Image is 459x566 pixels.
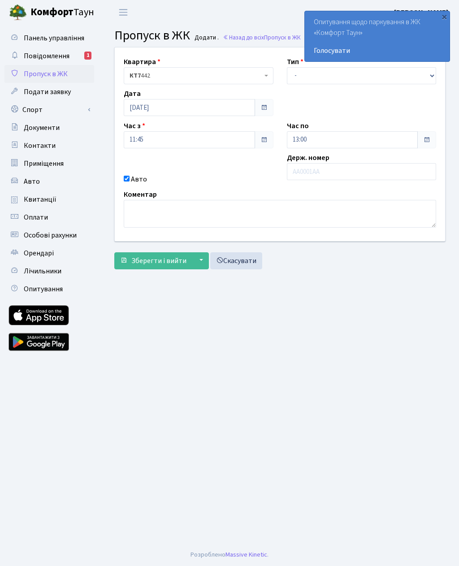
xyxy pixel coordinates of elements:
[4,47,94,65] a: Повідомлення1
[4,173,94,190] a: Авто
[287,56,303,67] label: Тип
[130,71,141,80] b: КТ7
[114,26,190,44] span: Пропуск в ЖК
[264,33,301,42] span: Пропуск в ЖК
[287,163,437,180] input: AA0001AA
[130,71,262,80] span: <b>КТ7</b>&nbsp;&nbsp;&nbsp;442
[193,34,219,42] small: Додати .
[394,8,448,17] b: [PERSON_NAME]
[24,33,84,43] span: Панель управління
[131,174,147,185] label: Авто
[287,121,309,131] label: Час по
[124,56,160,67] label: Квартира
[394,7,448,18] a: [PERSON_NAME]
[84,52,91,60] div: 1
[223,33,301,42] a: Назад до всіхПропуск в ЖК
[124,189,157,200] label: Коментар
[114,252,192,269] button: Зберегти і вийти
[4,137,94,155] a: Контакти
[4,190,94,208] a: Квитанції
[124,88,141,99] label: Дата
[24,194,56,204] span: Квитанції
[24,141,56,151] span: Контакти
[191,550,268,560] div: Розроблено .
[9,4,27,22] img: logo.png
[24,69,68,79] span: Пропуск в ЖК
[131,256,186,266] span: Зберегти і вийти
[4,226,94,244] a: Особові рахунки
[440,12,449,21] div: ×
[24,248,54,258] span: Орендарі
[225,550,267,559] a: Massive Kinetic
[4,83,94,101] a: Подати заявку
[24,266,61,276] span: Лічильники
[4,262,94,280] a: Лічильники
[30,5,74,19] b: Комфорт
[4,244,94,262] a: Орендарі
[124,121,145,131] label: Час з
[24,230,77,240] span: Особові рахунки
[4,155,94,173] a: Приміщення
[124,67,273,84] span: <b>КТ7</b>&nbsp;&nbsp;&nbsp;442
[24,87,71,97] span: Подати заявку
[287,152,329,163] label: Держ. номер
[24,123,60,133] span: Документи
[30,5,94,20] span: Таун
[24,159,64,169] span: Приміщення
[24,177,40,186] span: Авто
[24,51,69,61] span: Повідомлення
[4,65,94,83] a: Пропуск в ЖК
[210,252,262,269] a: Скасувати
[4,101,94,119] a: Спорт
[4,29,94,47] a: Панель управління
[24,284,63,294] span: Опитування
[4,119,94,137] a: Документи
[305,11,450,61] div: Опитування щодо паркування в ЖК «Комфорт Таун»
[4,280,94,298] a: Опитування
[112,5,134,20] button: Переключити навігацію
[24,212,48,222] span: Оплати
[4,208,94,226] a: Оплати
[314,45,441,56] a: Голосувати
